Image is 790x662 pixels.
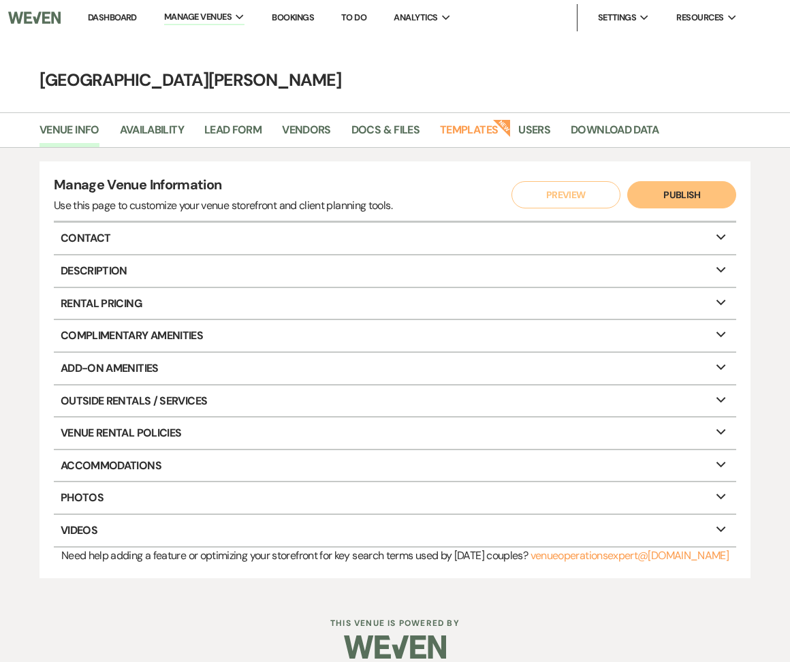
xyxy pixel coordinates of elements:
[204,121,262,147] a: Lead Form
[440,121,498,147] a: Templates
[54,353,736,384] p: Add-On Amenities
[511,181,620,208] button: Preview
[54,417,736,449] p: Venue Rental Policies
[531,548,729,563] a: venueoperationsexpert@[DOMAIN_NAME]
[598,11,637,25] span: Settings
[54,482,736,514] p: Photos
[508,181,617,208] a: Preview
[518,121,550,147] a: Users
[8,3,61,32] img: Weven Logo
[54,385,736,417] p: Outside Rentals / Services
[61,548,528,563] span: Need help adding a feature or optimizing your storefront for key search terms used by [DATE] coup...
[54,223,736,254] p: Contact
[571,121,659,147] a: Download Data
[54,175,392,198] h4: Manage Venue Information
[54,198,392,214] div: Use this page to customize your venue storefront and client planning tools.
[54,320,736,351] p: Complimentary Amenities
[341,12,366,23] a: To Do
[164,10,232,24] span: Manage Venues
[54,288,736,319] p: Rental Pricing
[88,12,137,23] a: Dashboard
[351,121,420,147] a: Docs & Files
[676,11,723,25] span: Resources
[54,450,736,482] p: Accommodations
[54,255,736,287] p: Description
[493,118,512,137] strong: New
[120,121,184,147] a: Availability
[39,121,99,147] a: Venue Info
[282,121,331,147] a: Vendors
[394,11,437,25] span: Analytics
[272,12,314,23] a: Bookings
[627,181,736,208] button: Publish
[54,515,736,546] p: Videos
